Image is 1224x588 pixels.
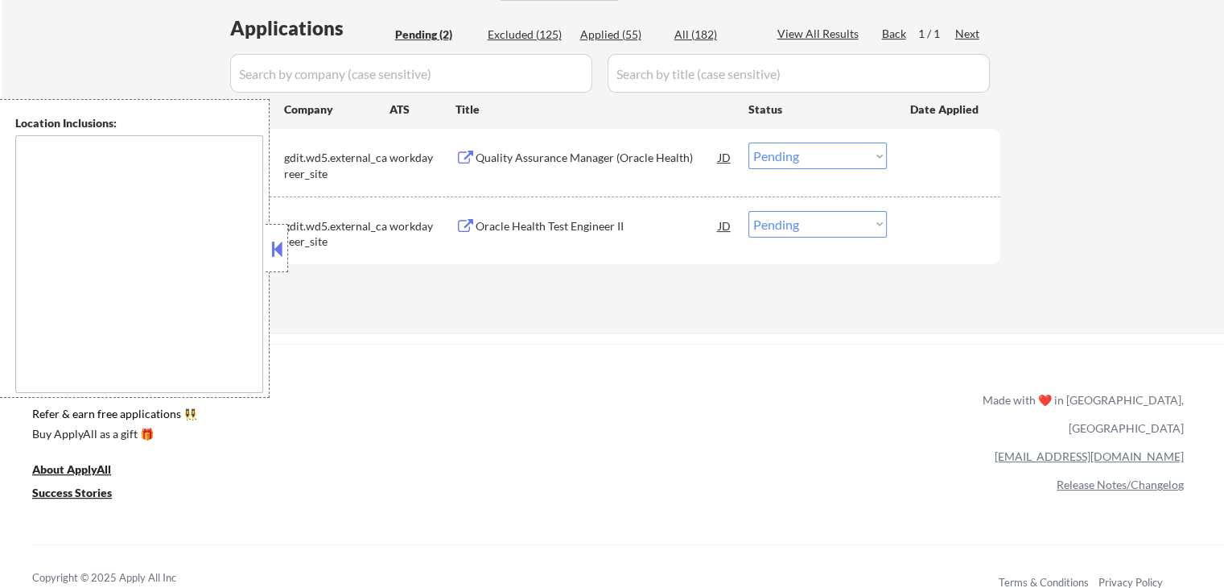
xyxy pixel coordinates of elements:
[389,101,455,118] div: ATS
[777,26,863,42] div: View All Results
[284,150,389,181] div: gdit.wd5.external_career_site
[488,27,568,43] div: Excluded (125)
[918,26,955,42] div: 1 / 1
[32,462,111,476] u: About ApplyAll
[476,150,719,166] div: Quality Assurance Manager (Oracle Health)
[15,115,263,131] div: Location Inclusions:
[455,101,733,118] div: Title
[955,26,981,42] div: Next
[32,408,646,425] a: Refer & earn free applications 👯‍♀️
[882,26,908,42] div: Back
[32,484,134,504] a: Success Stories
[284,218,389,250] div: gdit.wd5.external_career_site
[910,101,981,118] div: Date Applied
[748,94,887,123] div: Status
[608,54,990,93] input: Search by title (case sensitive)
[32,570,217,586] div: Copyright © 2025 Apply All Inc
[717,143,733,172] div: JD
[1057,478,1184,491] a: Release Notes/Changelog
[995,449,1184,463] a: [EMAIL_ADDRESS][DOMAIN_NAME]
[395,27,476,43] div: Pending (2)
[976,386,1184,442] div: Made with ❤️ in [GEOGRAPHIC_DATA], [GEOGRAPHIC_DATA]
[230,54,592,93] input: Search by company (case sensitive)
[580,27,661,43] div: Applied (55)
[284,101,389,118] div: Company
[32,461,134,481] a: About ApplyAll
[476,218,719,234] div: Oracle Health Test Engineer II
[717,211,733,240] div: JD
[389,150,455,166] div: workday
[230,19,389,38] div: Applications
[674,27,755,43] div: All (182)
[389,218,455,234] div: workday
[32,486,112,499] u: Success Stories
[32,425,193,445] a: Buy ApplyAll as a gift 🎁
[32,429,193,440] div: Buy ApplyAll as a gift 🎁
